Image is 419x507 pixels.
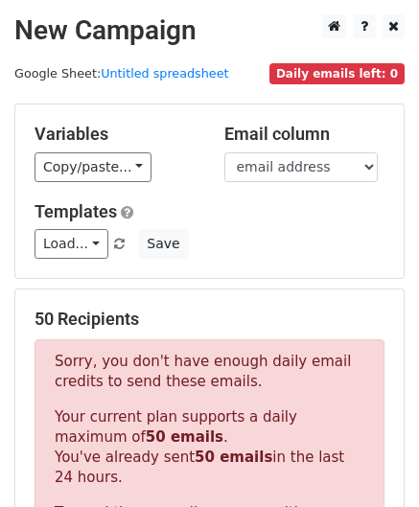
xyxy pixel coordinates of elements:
a: Untitled spreadsheet [101,66,228,81]
p: Sorry, you don't have enough daily email credits to send these emails. [55,352,364,392]
a: Daily emails left: 0 [269,66,405,81]
span: Daily emails left: 0 [269,63,405,84]
iframe: Chat Widget [323,415,419,507]
h5: Variables [35,124,196,145]
h5: 50 Recipients [35,309,384,330]
h2: New Campaign [14,14,405,47]
a: Copy/paste... [35,152,151,182]
h5: Email column [224,124,385,145]
strong: 50 emails [146,428,223,446]
p: Your current plan supports a daily maximum of . You've already sent in the last 24 hours. [55,407,364,488]
a: Templates [35,201,117,221]
a: Load... [35,229,108,259]
small: Google Sheet: [14,66,229,81]
strong: 50 emails [195,449,272,466]
button: Save [138,229,188,259]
